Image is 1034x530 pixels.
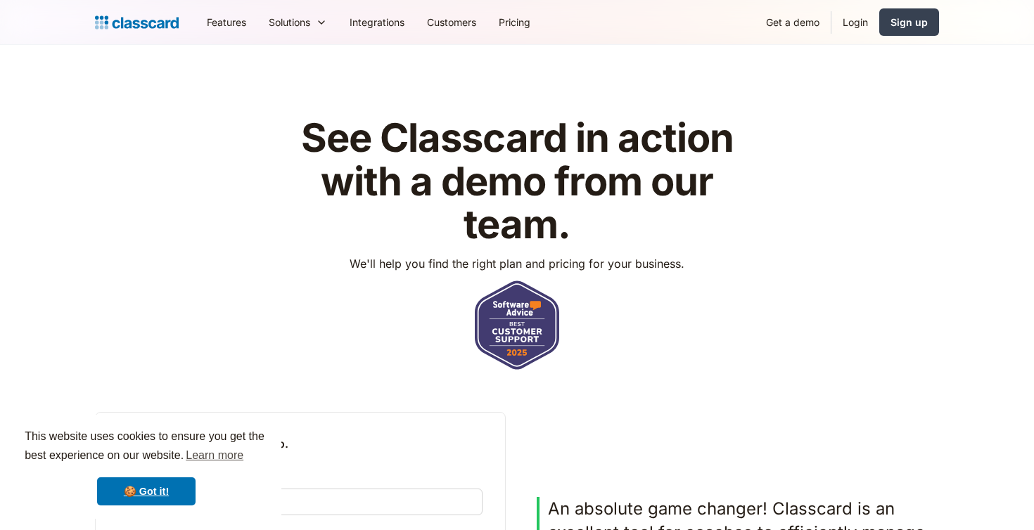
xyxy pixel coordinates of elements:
div: Solutions [269,15,310,30]
label: Work email [118,469,483,486]
div: cookieconsent [11,415,281,519]
span: This website uses cookies to ensure you get the best experience on our website. [25,428,268,466]
strong: See Classcard in action with a demo from our team. [301,114,734,248]
a: Pricing [487,6,542,38]
a: Login [831,6,879,38]
a: Integrations [338,6,416,38]
a: Customers [416,6,487,38]
p: We'll help you find the right plan and pricing for your business. [350,255,684,272]
a: Get a demo [755,6,831,38]
a: learn more about cookies [184,445,245,466]
div: Solutions [257,6,338,38]
div: Sign up [891,15,928,30]
h2: Help us personalize your demo. [118,435,483,452]
a: Sign up [879,8,939,36]
a: Logo [95,13,179,32]
a: dismiss cookie message [97,477,196,505]
a: Features [196,6,257,38]
input: eg. tony@starkindustries.com [118,489,483,515]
